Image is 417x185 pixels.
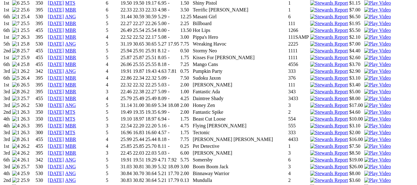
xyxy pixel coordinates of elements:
td: 530 [35,14,47,20]
a: MBR [65,7,76,12]
td: - [168,14,179,20]
td: 5.29 [157,14,167,20]
td: 4 [106,68,120,74]
td: 1st [3,7,11,13]
td: 22.33 [133,7,144,13]
td: 30.65 [133,41,144,47]
a: View replay [364,75,391,81]
td: - [168,48,179,54]
a: MBR [65,34,76,40]
img: 3 [12,96,20,101]
td: 22.27 [120,20,132,27]
td: 22.26 [145,20,157,27]
img: 5 [12,75,20,81]
td: 7.81 [168,68,179,74]
img: Play Video [364,7,391,13]
td: 7.25 [180,61,192,68]
td: - [168,55,179,61]
td: 395 [35,20,47,27]
td: 6th [3,75,11,81]
a: MBR [65,143,76,149]
img: 5 [12,103,20,108]
a: ANG [65,178,76,183]
td: 13.50 [180,27,192,33]
td: 25.9 [20,55,35,61]
td: 4556 [288,61,309,68]
td: 4 [106,75,120,81]
td: 25.94 [120,48,132,54]
a: [DATE] [48,178,64,183]
img: Stewards Report [310,164,348,170]
a: [DATE] [48,7,64,12]
td: 5 [106,27,120,33]
a: [DATE] [48,157,64,162]
td: - [168,61,179,68]
a: MBR [65,28,76,33]
td: 25.8 [20,41,35,47]
td: 3.00 [180,34,192,40]
a: View replay [364,62,391,67]
a: [DATE] [48,123,64,128]
td: 333 [288,68,309,74]
td: 395 [35,34,47,40]
td: 4 [106,34,120,40]
td: 22.33 [145,7,157,13]
td: 25.7 [20,48,35,54]
td: 25.55 [133,61,144,68]
td: 8.18 [157,61,167,68]
img: Play Video [364,116,391,122]
a: View replay [364,171,391,176]
a: [DATE] [48,48,64,53]
a: MBR [65,150,76,156]
img: Play Video [364,21,391,26]
a: ANG [65,14,76,19]
td: 111SAMP [288,34,309,40]
a: [DATE] [48,137,64,142]
td: 6 [288,14,309,20]
img: Play Video [364,123,391,129]
a: View replay [364,28,391,33]
a: [DATE] [48,171,64,176]
td: 5.09 [157,75,167,81]
img: Play Video [364,96,391,101]
img: 8 [12,48,20,54]
a: MBR [65,96,76,101]
td: 25.5 [20,20,35,27]
td: 4 [106,61,120,68]
a: [DATE] [48,62,64,67]
img: Play Video [364,164,391,170]
td: 30.65 [145,41,157,47]
td: 455 [35,48,47,54]
td: 5.08 [157,34,167,40]
td: 25.54 [133,27,144,33]
a: View replay [364,109,391,115]
img: Play Video [364,137,391,142]
img: 8 [12,137,20,142]
img: Play Video [364,34,391,40]
a: View replay [364,7,391,12]
td: Billboard [193,20,287,27]
img: 1 [12,41,20,47]
td: Hot Lips [193,27,287,33]
td: 22.27 [133,20,144,27]
a: View replay [364,178,391,183]
img: 1 [12,116,20,122]
a: [DATE] [48,28,64,33]
a: MBR [65,48,76,53]
td: 395 [35,7,47,13]
img: 1 [12,130,20,135]
a: View replay [364,130,391,135]
td: Pumpkin Party [193,68,287,74]
img: Stewards Report [310,116,348,122]
img: Stewards Report [310,109,348,115]
td: $7.00 [349,7,363,13]
img: Stewards Report [310,48,348,54]
img: Stewards Report [310,14,348,20]
img: 1 [12,68,20,74]
a: View replay [364,123,391,128]
td: 22.86 [120,75,132,81]
td: 25.8 [20,61,35,68]
td: 26.4 [20,75,35,81]
a: MBR [65,82,76,87]
td: 5 [106,20,120,27]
